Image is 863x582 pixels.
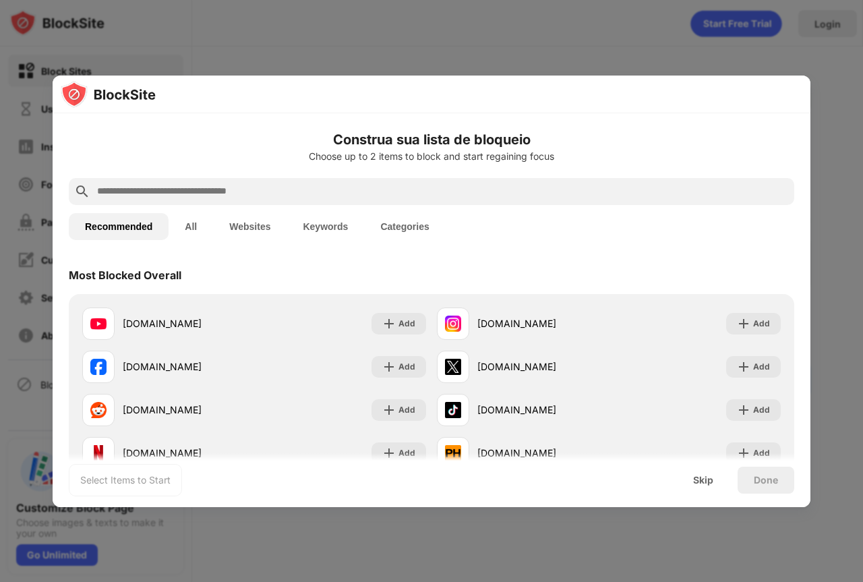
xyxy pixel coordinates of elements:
[398,360,415,374] div: Add
[123,446,254,460] div: [DOMAIN_NAME]
[69,151,794,162] div: Choose up to 2 items to block and start regaining focus
[753,317,770,330] div: Add
[753,446,770,460] div: Add
[123,316,254,330] div: [DOMAIN_NAME]
[693,475,713,486] div: Skip
[364,213,445,240] button: Categories
[398,446,415,460] div: Add
[753,360,770,374] div: Add
[753,403,770,417] div: Add
[477,316,609,330] div: [DOMAIN_NAME]
[80,473,171,487] div: Select Items to Start
[213,213,287,240] button: Websites
[69,129,794,150] h6: Construa sua lista de bloqueio
[754,475,778,486] div: Done
[61,81,156,108] img: logo-blocksite.svg
[477,446,609,460] div: [DOMAIN_NAME]
[74,183,90,200] img: search.svg
[477,403,609,417] div: [DOMAIN_NAME]
[477,359,609,374] div: [DOMAIN_NAME]
[445,359,461,375] img: favicons
[69,213,169,240] button: Recommended
[123,403,254,417] div: [DOMAIN_NAME]
[445,316,461,332] img: favicons
[90,359,107,375] img: favicons
[90,402,107,418] img: favicons
[90,445,107,461] img: favicons
[69,268,181,282] div: Most Blocked Overall
[398,317,415,330] div: Add
[169,213,213,240] button: All
[398,403,415,417] div: Add
[445,445,461,461] img: favicons
[287,213,364,240] button: Keywords
[90,316,107,332] img: favicons
[123,359,254,374] div: [DOMAIN_NAME]
[445,402,461,418] img: favicons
